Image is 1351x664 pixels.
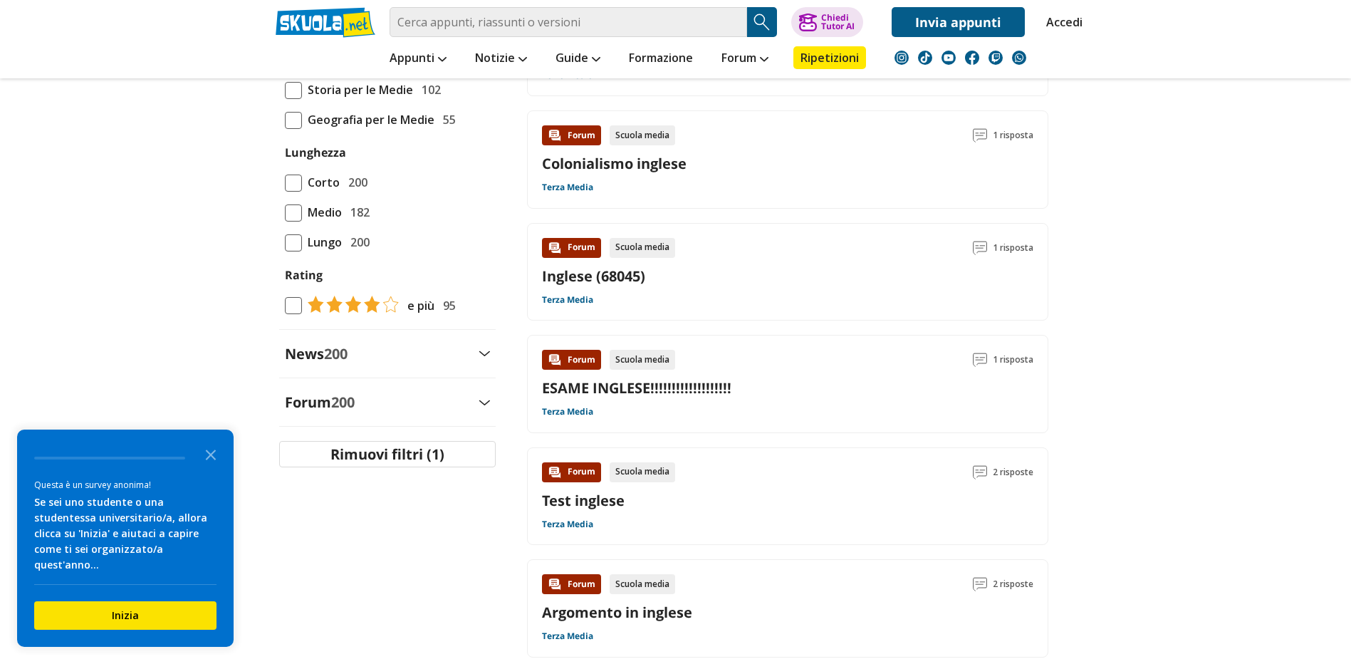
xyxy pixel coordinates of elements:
img: instagram [894,51,909,65]
span: 95 [437,296,456,315]
img: facebook [965,51,979,65]
div: Scuola media [610,125,675,145]
a: Terza Media [542,182,593,193]
img: tiktok [918,51,932,65]
img: Commenti lettura [973,577,987,591]
a: Colonialismo inglese [542,154,687,173]
a: Invia appunti [892,7,1025,37]
span: 2 risposte [993,462,1033,482]
span: 102 [416,81,441,99]
a: Ripetizioni [793,46,866,69]
span: Medio [302,203,342,222]
div: Scuola media [610,574,675,594]
span: 200 [324,344,348,363]
img: youtube [941,51,956,65]
span: 200 [331,393,355,412]
button: Rimuovi filtri (1) [279,441,496,467]
img: Commenti lettura [973,128,987,142]
div: Forum [542,350,601,370]
img: Commenti lettura [973,353,987,367]
img: twitch [989,51,1003,65]
img: WhatsApp [1012,51,1026,65]
span: e più [402,296,434,315]
span: Storia per le Medie [302,81,413,99]
a: Guide [552,46,604,72]
span: 200 [345,233,370,251]
div: Questa è un survey anonima! [34,478,217,492]
label: Forum [285,393,355,412]
a: Terza Media [542,294,593,306]
img: Apri e chiudi sezione [479,351,490,356]
span: 200 [343,173,367,192]
span: 1 risposta [993,125,1033,145]
label: Rating [285,266,490,284]
span: 55 [437,110,456,129]
img: Commenti lettura [973,241,987,255]
a: Argomento in inglese [542,603,692,622]
img: Commenti lettura [973,465,987,479]
label: News [285,344,348,363]
input: Cerca appunti, riassunti o versioni [390,7,747,37]
a: ESAME INGLESE!!!!!!!!!!!!!!!!!!! [542,378,731,398]
label: Lunghezza [285,145,346,160]
img: Forum contenuto [548,353,562,367]
img: Forum contenuto [548,465,562,479]
span: 1 risposta [993,238,1033,258]
div: Scuola media [610,350,675,370]
img: tasso di risposta 4+ [302,296,399,313]
img: Forum contenuto [548,241,562,255]
span: Lungo [302,233,342,251]
div: Forum [542,125,601,145]
a: Inglese (68045) [542,266,645,286]
span: Corto [302,173,340,192]
div: Scuola media [610,462,675,482]
img: Forum contenuto [548,128,562,142]
span: 1 risposta [993,350,1033,370]
div: Chiedi Tutor AI [821,14,855,31]
button: Inizia [34,601,217,630]
a: Notizie [471,46,531,72]
span: 2 risposte [993,574,1033,594]
a: Terza Media [542,519,593,530]
div: Se sei uno studente o una studentessa universitario/a, allora clicca su 'Inizia' e aiutaci a capi... [34,494,217,573]
a: Appunti [386,46,450,72]
a: Terza Media [542,631,593,642]
button: ChiediTutor AI [791,7,863,37]
div: Forum [542,238,601,258]
img: Cerca appunti, riassunti o versioni [751,11,773,33]
a: Formazione [625,46,697,72]
img: Apri e chiudi sezione [479,400,490,405]
div: Survey [17,430,234,647]
div: Forum [542,574,601,594]
button: Close the survey [197,440,225,468]
span: 182 [345,203,370,222]
a: Forum [718,46,772,72]
a: Test inglese [542,491,625,510]
a: Terza Media [542,406,593,417]
span: Geografia per le Medie [302,110,434,129]
button: Search Button [747,7,777,37]
div: Forum [542,462,601,482]
img: Forum contenuto [548,577,562,591]
a: Accedi [1046,7,1076,37]
div: Scuola media [610,238,675,258]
